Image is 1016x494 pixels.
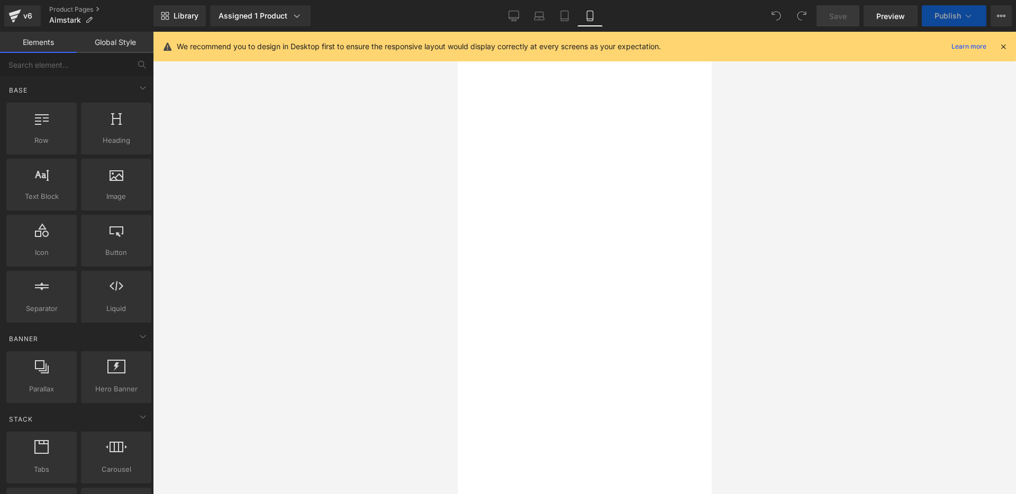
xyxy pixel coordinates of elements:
[84,303,148,314] span: Liquid
[527,5,552,26] a: Laptop
[876,11,905,22] span: Preview
[766,5,787,26] button: Undo
[84,464,148,475] span: Carousel
[864,5,918,26] a: Preview
[10,303,74,314] span: Separator
[10,383,74,395] span: Parallax
[829,11,847,22] span: Save
[10,247,74,258] span: Icon
[84,383,148,395] span: Hero Banner
[922,5,986,26] button: Publish
[501,5,527,26] a: Desktop
[4,5,41,26] a: v6
[177,41,661,52] p: We recommend you to design in Desktop first to ensure the responsive layout would display correct...
[84,135,148,146] span: Heading
[153,5,206,26] a: New Library
[8,85,29,95] span: Base
[577,5,603,26] a: Mobile
[77,32,153,53] a: Global Style
[49,5,153,14] a: Product Pages
[84,191,148,202] span: Image
[84,247,148,258] span: Button
[10,464,74,475] span: Tabs
[219,11,302,21] div: Assigned 1 Product
[10,135,74,146] span: Row
[174,11,198,21] span: Library
[791,5,812,26] button: Redo
[10,191,74,202] span: Text Block
[8,414,34,424] span: Stack
[947,40,991,53] a: Learn more
[21,9,34,23] div: v6
[991,5,1012,26] button: More
[8,334,39,344] span: Banner
[49,16,81,24] span: Aimstark
[552,5,577,26] a: Tablet
[935,12,961,20] span: Publish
